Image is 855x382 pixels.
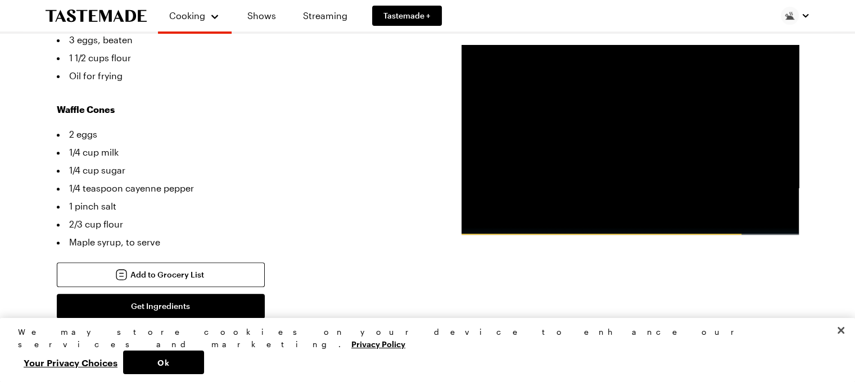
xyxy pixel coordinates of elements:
li: 1/4 cup milk [57,143,428,161]
button: Close [829,318,853,343]
button: Profile picture [781,7,810,25]
div: We may store cookies on your device to enhance our services and marketing. [18,326,827,351]
a: To Tastemade Home Page [46,10,147,22]
button: Cooking [169,4,220,27]
span: Tastemade + [383,10,431,21]
a: Tastemade + [372,6,442,26]
button: Ok [123,351,204,374]
li: 1 pinch salt [57,197,428,215]
li: 1 1/2 cups flour [57,49,428,67]
iframe: Advertisement [462,45,799,235]
li: 1/4 teaspoon cayenne pepper [57,179,428,197]
li: 2/3 cup flour [57,215,428,233]
a: More information about your privacy, opens in a new tab [351,338,405,349]
li: 3 eggs, beaten [57,31,428,49]
img: Profile picture [781,7,799,25]
h3: Waffle Cones [57,103,428,116]
button: Add to Grocery List [57,262,265,287]
li: 2 eggs [57,125,428,143]
li: Maple syrup, to serve [57,233,428,251]
div: Privacy [18,326,827,374]
span: Cooking [169,10,205,21]
button: Your Privacy Choices [18,351,123,374]
video-js: Video Player [462,45,799,235]
li: 1/4 cup sugar [57,161,428,179]
li: Oil for frying [57,67,428,85]
span: Add to Grocery List [130,269,204,280]
button: Get Ingredients [57,294,265,319]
